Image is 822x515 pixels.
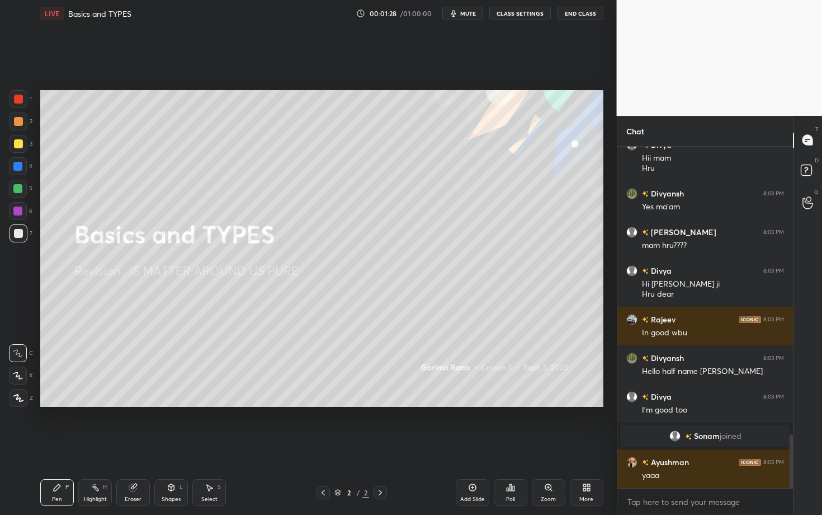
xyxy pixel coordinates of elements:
[626,313,637,325] img: 3
[642,460,649,466] img: no-rating-badge.077c3623.svg
[684,433,691,439] img: no-rating-badge.077c3623.svg
[669,430,680,442] img: default.png
[763,267,784,274] div: 8:03 PM
[642,191,649,197] img: no-rating-badge.077c3623.svg
[815,125,819,133] p: T
[65,484,69,490] div: P
[460,10,476,17] span: mute
[642,327,784,339] div: In good wbu
[84,497,107,502] div: Highlight
[626,456,637,467] img: 935a4eb73b5a49dcbdbc37a32d4136c1.jpg
[814,188,819,196] p: G
[763,228,784,235] div: 8:03 PM
[10,113,32,130] div: 2
[9,157,32,175] div: 4
[649,391,672,402] h6: Divya
[489,7,551,20] button: CLASS SETTINGS
[617,147,793,488] div: grid
[201,497,218,502] div: Select
[649,265,672,277] h6: Divya
[362,488,369,498] div: 2
[642,142,649,148] img: no-rating-badge.077c3623.svg
[40,7,64,20] div: LIVE
[541,497,556,502] div: Zoom
[642,230,649,236] img: no-rating-badge.077c3623.svg
[162,497,181,502] div: Shapes
[125,497,141,502] div: Eraser
[642,355,649,362] img: no-rating-badge.077c3623.svg
[815,156,819,165] p: D
[343,489,355,496] div: 2
[763,393,784,400] div: 8:03 PM
[9,344,33,362] div: C
[68,8,131,19] h4: Basics and TYPES
[763,316,784,322] div: 8:03 PM
[617,116,653,146] p: Chat
[442,7,483,20] button: mute
[626,391,637,402] img: default.png
[357,489,360,496] div: /
[626,226,637,237] img: default.png
[739,458,761,465] img: iconic-dark.1390631f.png
[642,470,784,481] div: yaaa
[9,367,33,385] div: X
[626,352,637,363] img: 08e885829a224f4db9fd1cbe1e47c23f.jpg
[642,240,784,251] div: mam hru????
[506,497,515,502] div: Poll
[103,484,107,490] div: H
[626,265,637,276] img: default.png
[642,268,649,274] img: no-rating-badge.077c3623.svg
[642,202,784,213] div: Yes ma'am
[558,7,603,20] button: End Class
[642,405,784,416] div: I'm good too
[649,226,716,238] h6: [PERSON_NAME]
[649,313,675,325] h6: Rajeev
[10,224,32,242] div: 7
[642,279,784,300] div: Hi [PERSON_NAME] ji Hru dear
[579,497,593,502] div: More
[10,135,32,153] div: 3
[10,389,33,407] div: Z
[460,497,485,502] div: Add Slide
[693,432,719,441] span: Sonam
[179,484,183,490] div: L
[763,458,784,465] div: 8:03 PM
[626,188,637,199] img: 08e885829a224f4db9fd1cbe1e47c23f.jpg
[10,90,32,108] div: 1
[763,190,784,196] div: 8:03 PM
[649,352,684,364] h6: Divyansh
[642,366,784,377] div: Hello half name [PERSON_NAME]
[649,456,689,468] h6: Ayushman
[719,432,741,441] span: joined
[763,354,784,361] div: 8:03 PM
[642,317,649,323] img: no-rating-badge.077c3623.svg
[763,141,784,148] div: 8:03 PM
[649,188,684,199] h6: Divyansh
[52,497,62,502] div: Pen
[9,180,32,198] div: 5
[642,153,784,174] div: Hii mam Hru
[218,484,221,490] div: S
[739,316,761,322] img: iconic-dark.1390631f.png
[642,394,649,400] img: no-rating-badge.077c3623.svg
[9,202,32,220] div: 6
